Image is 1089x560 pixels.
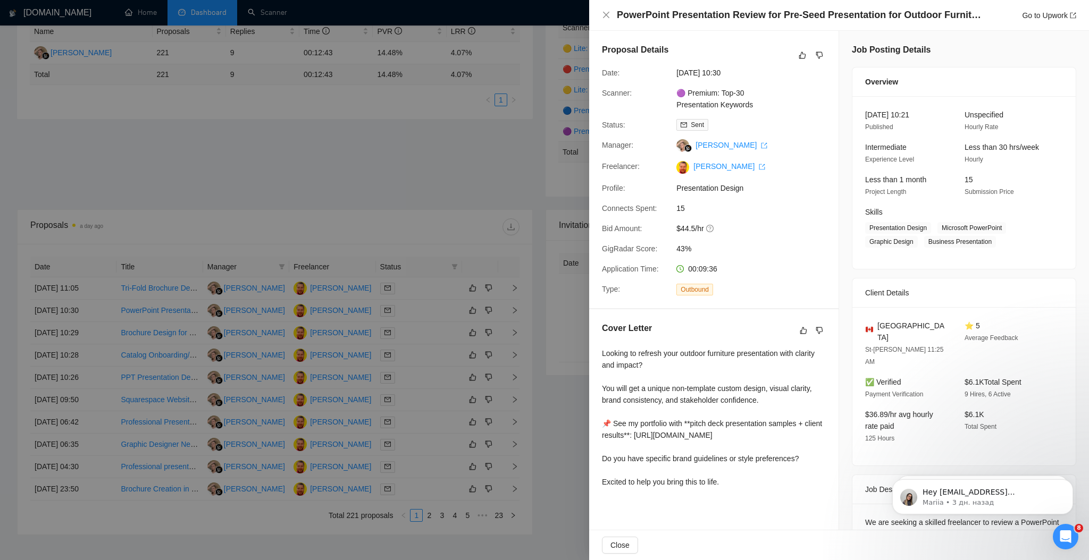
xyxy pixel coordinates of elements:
[813,324,826,337] button: dislike
[602,244,657,253] span: GigRadar Score:
[965,423,996,430] span: Total Spent
[676,223,836,234] span: $44.5/hr
[965,188,1014,196] span: Submission Price
[865,236,918,248] span: Graphic Design
[1022,11,1076,20] a: Go to Upworkexport
[51,348,59,357] button: Добавить вложение
[865,346,943,366] span: St-[PERSON_NAME] 11:25 AM
[676,243,836,254] span: 43%
[676,67,836,79] span: [DATE] 10:30
[16,348,25,357] button: Средство выбора эмодзи
[865,111,909,119] span: [DATE] 10:21
[9,4,204,57] div: 8777931@gmail.com говорит…
[602,285,620,293] span: Type:
[865,188,906,196] span: Project Length
[865,410,933,430] span: $36.89/hr avg hourly rate paid
[965,123,998,131] span: Hourly Rate
[876,457,1089,531] iframe: Intercom notifications сообщение
[965,156,983,163] span: Hourly
[9,56,174,350] div: Укажите, пожалуйста, о каких проектах идет речь? 🙏​Логика такая: если проект появился и закрывает...
[676,284,713,295] span: Outbound
[965,410,984,419] span: $6.1K
[865,391,923,398] span: Payment Verification
[684,145,692,152] img: gigradar-bm.png
[965,391,1011,398] span: 9 Hires, 6 Active
[676,202,836,214] span: 15
[865,378,901,386] span: ✅ Verified
[17,63,166,344] div: Укажите, пожалуйста, о каких проектах идет речь? 🙏 ​ Логика такая: если проект появился и закрыва...
[7,4,27,24] button: go back
[30,6,47,23] img: Profile image for Dima
[602,224,642,233] span: Bid Amount:
[602,89,632,97] span: Scanner:
[602,11,610,19] span: close
[602,141,633,149] span: Manager:
[865,208,883,216] span: Skills
[602,44,668,56] h5: Proposal Details
[602,11,610,20] button: Close
[676,89,753,109] a: 🟣 Premium: Top-30 Presentation Keywords
[816,51,823,60] span: dislike
[676,182,836,194] span: Presentation Design
[706,224,715,233] span: question-circle
[761,142,767,149] span: export
[800,326,807,335] span: like
[693,162,765,171] a: [PERSON_NAME] export
[602,184,625,192] span: Profile:
[602,537,638,554] button: Close
[602,162,640,171] span: Freelancer:
[924,236,996,248] span: Business Presentation
[602,347,826,488] div: Looking to refresh your outdoor furniture presentation with clarity and impact? You will get a un...
[866,326,873,333] img: 🇨🇦
[691,121,704,129] span: Sent
[1075,524,1083,532] span: 8
[68,348,76,357] button: Start recording
[865,123,893,131] span: Published
[877,320,948,343] span: [GEOGRAPHIC_DATA]
[52,13,144,24] p: В сети последние 15 мин
[813,49,826,62] button: dislike
[676,161,689,174] img: c17XH_OUkR7nex4Zgaw-_52SvVSmxBNxRpbcbab6PLDZCmEExCi9R22d2WRFXH5ZBT
[816,326,823,335] span: dislike
[688,265,717,273] span: 00:09:36
[676,265,684,273] span: clock-circle
[602,204,657,213] span: Connects Spent:
[696,141,767,149] a: [PERSON_NAME] export
[52,5,73,13] h1: Dima
[1053,524,1078,549] iframe: To enrich screen reader interactions, please activate Accessibility in Grammarly extension settings
[865,143,907,151] span: Intermediate
[965,321,980,330] span: ⭐ 5
[865,222,931,234] span: Presentation Design
[602,69,619,77] span: Date:
[681,122,687,128] span: mail
[9,56,204,369] div: Dima говорит…
[182,344,199,361] button: Отправить сообщение…
[602,121,625,129] span: Status:
[937,222,1006,234] span: Microsoft PowerPoint
[965,378,1021,386] span: $6.1K Total Spent
[865,175,926,184] span: Less than 1 month
[33,348,42,357] button: Средство выбора GIF-файла
[602,322,652,335] h5: Cover Letter
[187,4,206,23] div: Закрыть
[965,111,1003,119] span: Unspecified
[9,326,204,344] textarea: Ваше сообщение...
[865,76,898,88] span: Overview
[797,324,810,337] button: like
[965,334,1018,342] span: Average Feedback
[965,143,1039,151] span: Less than 30 hrs/week
[759,164,765,170] span: export
[865,278,1063,307] div: Client Details
[865,475,1063,504] div: Job Description
[852,44,931,56] h5: Job Posting Details
[865,435,894,442] span: 125 Hours
[617,9,984,22] h4: PowerPoint Presentation Review for Pre-Seed Presentation for Outdoor Furniture & Solution
[602,265,659,273] span: Application Time:
[865,156,914,163] span: Experience Level
[796,49,809,62] button: like
[610,539,630,551] span: Close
